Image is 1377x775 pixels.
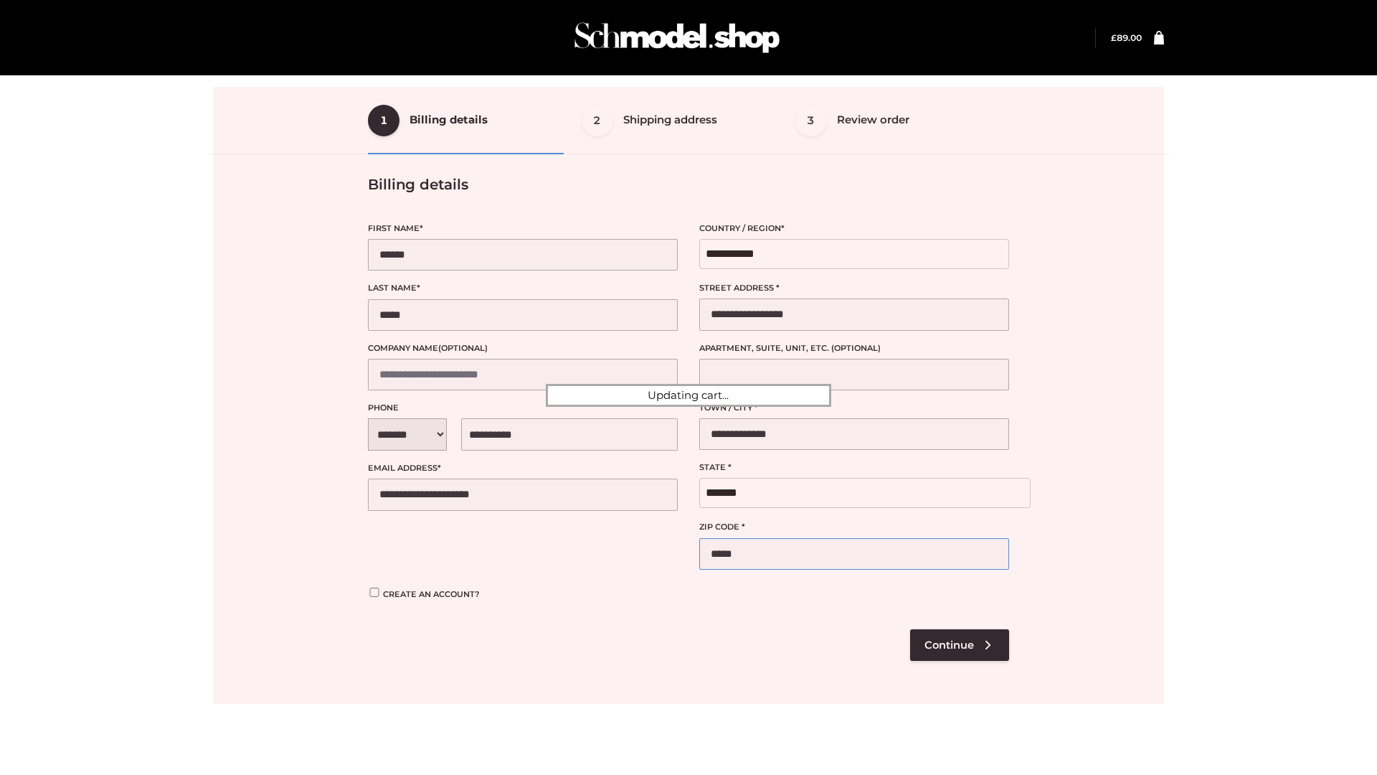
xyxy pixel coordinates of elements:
img: Schmodel Admin 964 [569,9,785,66]
a: £89.00 [1111,32,1142,43]
bdi: 89.00 [1111,32,1142,43]
span: £ [1111,32,1117,43]
div: Updating cart... [546,384,831,407]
